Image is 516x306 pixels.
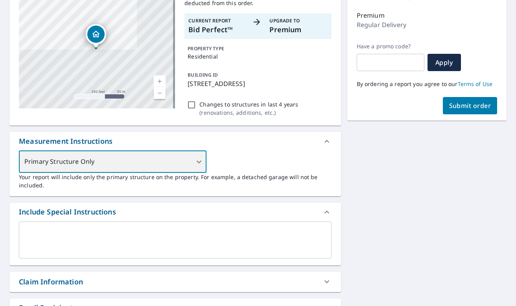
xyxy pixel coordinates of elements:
button: Submit order [443,97,498,114]
p: Regular Delivery [357,20,406,29]
p: By ordering a report you agree to our [357,81,497,88]
p: [STREET_ADDRESS] [188,79,328,88]
label: Have a promo code? [357,43,424,50]
button: Apply [428,54,461,71]
p: Bid Perfect™ [188,24,246,35]
div: Claim Information [9,272,341,292]
span: Apply [434,58,455,67]
div: Measurement Instructions [19,136,112,147]
span: Submit order [449,101,491,110]
p: Residential [188,52,328,60]
a: Current Level 17, Zoom In [154,75,166,87]
a: Terms of Use [458,80,493,88]
div: Include Special Instructions [9,203,341,222]
p: PROPERTY TYPE [188,45,328,52]
p: Changes to structures in last 4 years [199,100,298,108]
div: Measurement Instructions [9,132,341,151]
p: BUILDING ID [188,71,218,78]
p: Your report will include only the primary structure on the property. For example, a detached gara... [19,173,332,189]
p: ( renovations, additions, etc. ) [199,108,298,117]
p: Current Report [188,17,246,24]
p: Premium [269,24,327,35]
div: Primary Structure Only [19,151,206,173]
div: Include Special Instructions [19,207,116,217]
p: Premium [357,11,385,20]
div: Claim Information [19,277,83,287]
a: Current Level 17, Zoom Out [154,87,166,99]
p: Upgrade To [269,17,327,24]
div: Dropped pin, building 1, Residential property, 14829 Clarkdale Ave Norwalk, CA 90650 [86,24,106,48]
